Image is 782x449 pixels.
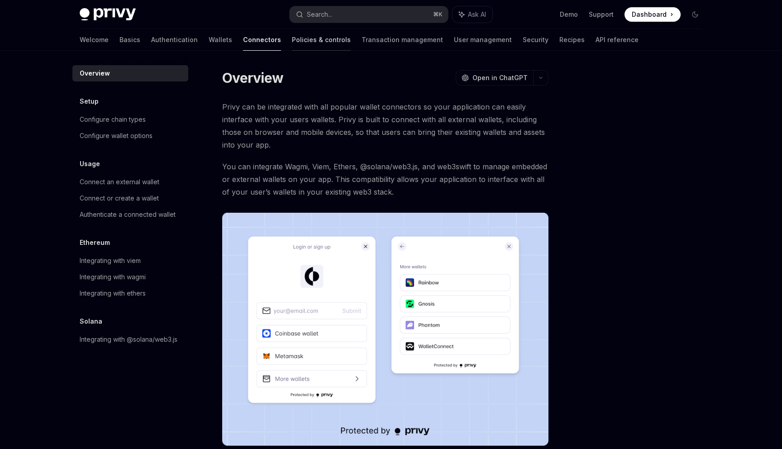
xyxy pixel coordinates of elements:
h5: Ethereum [80,237,110,248]
a: Connect an external wallet [72,174,188,190]
span: Dashboard [632,10,667,19]
img: Connectors3 [222,213,548,446]
h5: Solana [80,316,102,327]
a: Support [589,10,614,19]
a: Welcome [80,29,109,51]
h1: Overview [222,70,283,86]
a: Wallets [209,29,232,51]
h5: Setup [80,96,99,107]
div: Overview [80,68,110,79]
a: Transaction management [362,29,443,51]
a: Policies & controls [292,29,351,51]
div: Connect or create a wallet [80,193,159,204]
div: Integrating with ethers [80,288,146,299]
div: Integrating with @solana/web3.js [80,334,177,345]
h5: Usage [80,158,100,169]
a: Configure wallet options [72,128,188,144]
a: Integrating with viem [72,253,188,269]
span: Privy can be integrated with all popular wallet connectors so your application can easily interfa... [222,100,548,151]
button: Search...⌘K [290,6,448,23]
div: Integrating with wagmi [80,272,146,282]
span: Open in ChatGPT [472,73,528,82]
div: Authenticate a connected wallet [80,209,176,220]
a: Overview [72,65,188,81]
div: Configure chain types [80,114,146,125]
button: Toggle dark mode [688,7,702,22]
span: ⌘ K [433,11,443,18]
div: Configure wallet options [80,130,153,141]
div: Integrating with viem [80,255,141,266]
div: Connect an external wallet [80,177,159,187]
a: Integrating with @solana/web3.js [72,331,188,348]
a: User management [454,29,512,51]
img: dark logo [80,8,136,21]
a: Recipes [559,29,585,51]
div: Search... [307,9,332,20]
button: Ask AI [453,6,492,23]
span: Ask AI [468,10,486,19]
a: Dashboard [625,7,681,22]
a: Basics [119,29,140,51]
a: Integrating with wagmi [72,269,188,285]
a: Security [523,29,548,51]
a: Authentication [151,29,198,51]
a: Authenticate a connected wallet [72,206,188,223]
a: Connectors [243,29,281,51]
span: You can integrate Wagmi, Viem, Ethers, @solana/web3.js, and web3swift to manage embedded or exter... [222,160,548,198]
a: API reference [596,29,639,51]
a: Configure chain types [72,111,188,128]
a: Connect or create a wallet [72,190,188,206]
a: Integrating with ethers [72,285,188,301]
a: Demo [560,10,578,19]
button: Open in ChatGPT [456,70,533,86]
